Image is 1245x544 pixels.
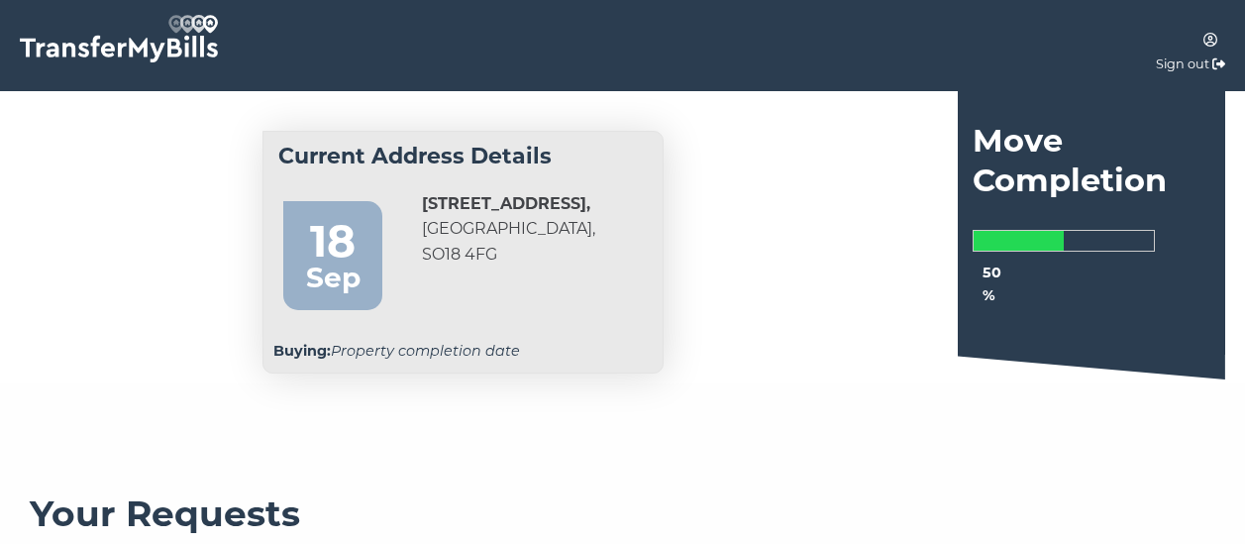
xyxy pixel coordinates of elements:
[278,142,648,171] h4: Current Address Details
[273,342,331,360] strong: Buying:
[293,256,372,300] div: Sep
[20,15,218,62] img: TransferMyBills.com - Helping ease the stress of moving
[422,191,595,269] address: [GEOGRAPHIC_DATA], SO18 4FG
[263,181,402,330] a: 18 Sep
[1156,56,1209,71] a: Sign out
[293,206,372,256] div: 18
[983,264,1001,304] strong: 50 %
[422,191,595,269] a: [STREET_ADDRESS],[GEOGRAPHIC_DATA],SO18 4FG
[422,194,590,213] strong: [STREET_ADDRESS],
[973,121,1210,200] h4: Move Completion
[273,342,520,360] em: Property completion date
[30,492,1215,536] h3: Your Requests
